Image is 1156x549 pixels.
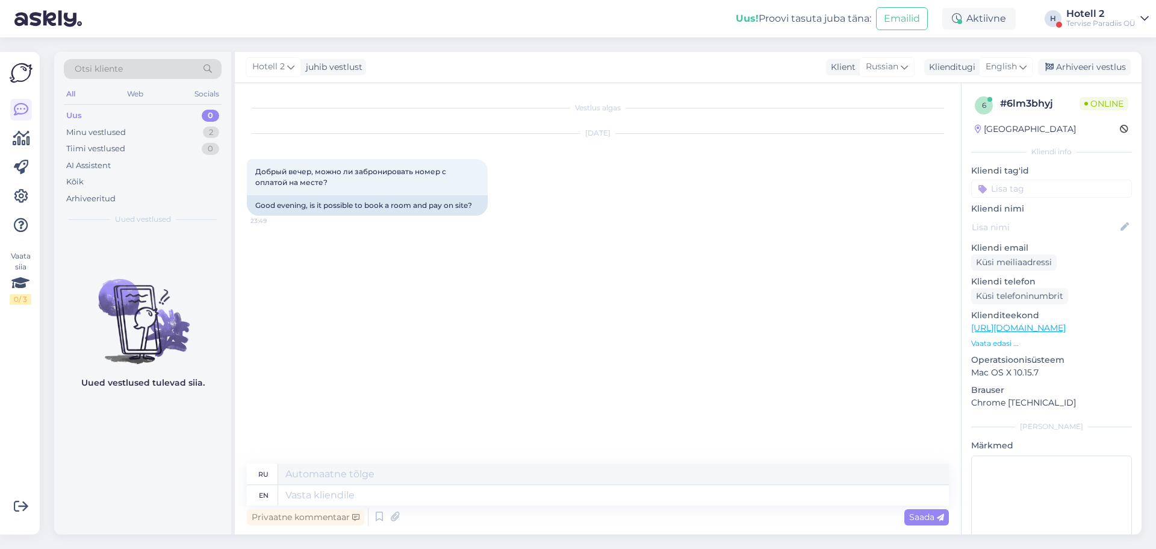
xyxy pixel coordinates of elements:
[1066,19,1136,28] div: Tervise Paradiis OÜ
[971,288,1068,304] div: Küsi telefoninumbrit
[1038,59,1131,75] div: Arhiveeri vestlus
[971,202,1132,215] p: Kliendi nimi
[1080,97,1128,110] span: Online
[64,86,78,102] div: All
[1066,9,1149,28] a: Hotell 2Tervise Paradiis OÜ
[866,60,898,74] span: Russian
[115,214,171,225] span: Uued vestlused
[203,127,219,139] div: 2
[247,509,364,525] div: Privaatne kommentaar
[736,11,871,26] div: Proovi tasuta juba täna:
[192,86,222,102] div: Socials
[258,464,269,485] div: ru
[971,146,1132,157] div: Kliendi info
[971,354,1132,366] p: Operatsioonisüsteem
[971,180,1132,198] input: Lisa tag
[1045,10,1061,27] div: H
[66,160,111,172] div: AI Assistent
[250,216,296,225] span: 23:49
[971,275,1132,288] p: Kliendi telefon
[971,322,1066,333] a: [URL][DOMAIN_NAME]
[252,60,285,74] span: Hotell 2
[975,123,1076,136] div: [GEOGRAPHIC_DATA]
[66,143,125,155] div: Tiimi vestlused
[971,397,1132,409] p: Chrome [TECHNICAL_ID]
[301,61,362,74] div: juhib vestlust
[982,101,986,110] span: 6
[971,338,1132,349] p: Vaata edasi ...
[909,512,944,522] span: Saada
[971,242,1132,254] p: Kliendi email
[971,421,1132,432] div: [PERSON_NAME]
[1000,96,1080,111] div: # 6lm3bhyj
[66,110,82,122] div: Uus
[971,254,1057,271] div: Küsi meiliaadressi
[10,251,31,305] div: Vaata siia
[986,60,1017,74] span: English
[1066,9,1136,19] div: Hotell 2
[924,61,975,74] div: Klienditugi
[81,377,205,389] p: Uued vestlused tulevad siia.
[971,309,1132,322] p: Klienditeekond
[247,102,949,113] div: Vestlus algas
[66,176,84,188] div: Kõik
[247,128,949,139] div: [DATE]
[10,61,33,84] img: Askly Logo
[826,61,856,74] div: Klient
[66,127,126,139] div: Minu vestlused
[255,167,448,187] span: Добрый вечер, можно ли забронировать номер с оплатой на месте?
[202,143,219,155] div: 0
[971,439,1132,452] p: Märkmed
[971,165,1132,177] p: Kliendi tag'id
[971,366,1132,379] p: Mac OS X 10.15.7
[247,195,488,216] div: Good evening, is it possible to book a room and pay on site?
[972,221,1118,234] input: Lisa nimi
[942,8,1016,30] div: Aktiivne
[54,257,231,366] img: No chats
[971,384,1132,397] p: Brauser
[259,485,269,506] div: en
[66,193,116,205] div: Arhiveeritud
[125,86,146,102] div: Web
[736,13,759,24] b: Uus!
[876,7,928,30] button: Emailid
[75,63,123,75] span: Otsi kliente
[10,294,31,305] div: 0 / 3
[202,110,219,122] div: 0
